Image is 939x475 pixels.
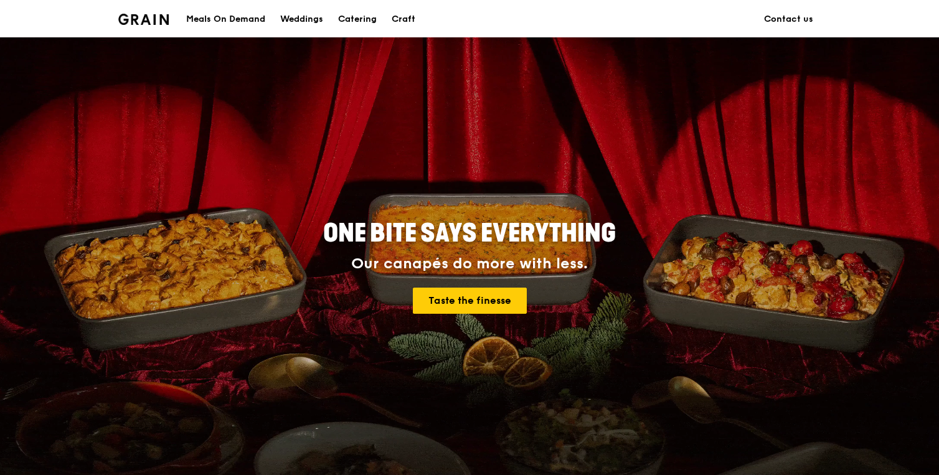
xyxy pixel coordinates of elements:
div: Our canapés do more with less. [245,255,694,273]
a: Weddings [273,1,331,38]
div: Craft [392,1,415,38]
a: Craft [384,1,423,38]
a: Taste the finesse [413,288,527,314]
img: Grain [118,14,169,25]
div: Catering [338,1,377,38]
div: Meals On Demand [186,1,265,38]
a: Catering [331,1,384,38]
a: Contact us [757,1,821,38]
div: Weddings [280,1,323,38]
span: ONE BITE SAYS EVERYTHING [323,219,616,248]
